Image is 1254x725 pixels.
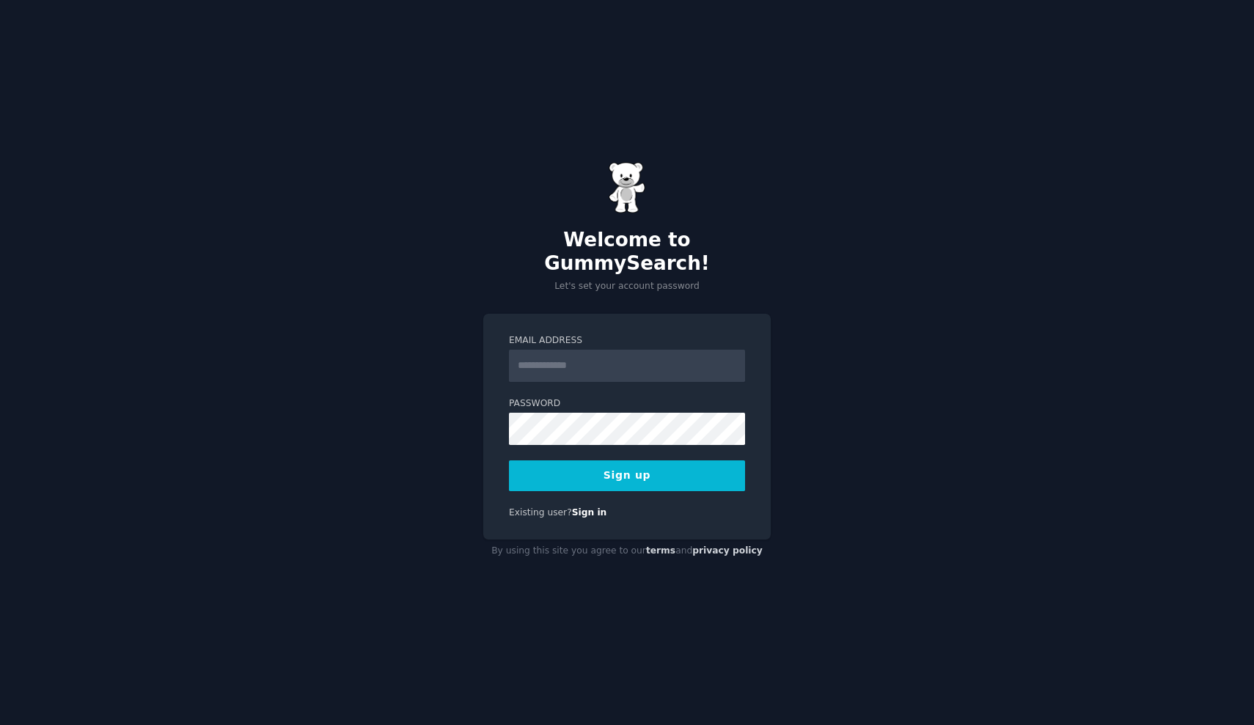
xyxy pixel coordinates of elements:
span: Existing user? [509,507,572,518]
a: privacy policy [692,545,763,556]
label: Password [509,397,745,411]
img: Gummy Bear [609,162,645,213]
h2: Welcome to GummySearch! [483,229,771,275]
p: Let's set your account password [483,280,771,293]
a: Sign in [572,507,607,518]
label: Email Address [509,334,745,347]
button: Sign up [509,460,745,491]
a: terms [646,545,675,556]
div: By using this site you agree to our and [483,540,771,563]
